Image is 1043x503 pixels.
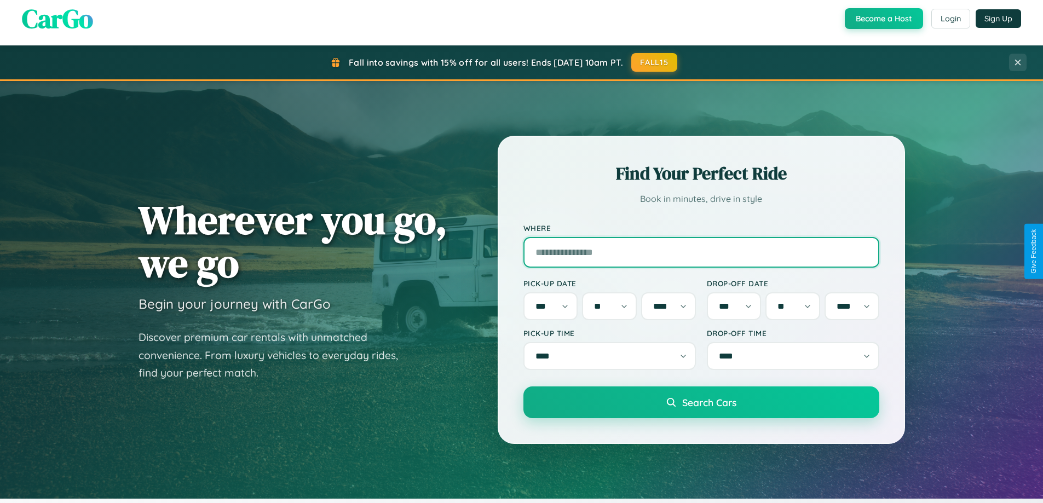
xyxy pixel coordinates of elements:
label: Pick-up Time [523,328,696,338]
div: Give Feedback [1030,229,1038,274]
label: Drop-off Date [707,279,879,288]
p: Book in minutes, drive in style [523,191,879,207]
span: Fall into savings with 15% off for all users! Ends [DATE] 10am PT. [349,57,623,68]
button: Become a Host [845,8,923,29]
h2: Find Your Perfect Ride [523,161,879,186]
h3: Begin your journey with CarGo [139,296,331,312]
button: Search Cars [523,386,879,418]
button: Sign Up [976,9,1021,28]
span: Search Cars [682,396,736,408]
button: Login [931,9,970,28]
label: Drop-off Time [707,328,879,338]
h1: Wherever you go, we go [139,198,447,285]
span: CarGo [22,1,93,37]
label: Pick-up Date [523,279,696,288]
label: Where [523,223,879,233]
p: Discover premium car rentals with unmatched convenience. From luxury vehicles to everyday rides, ... [139,328,412,382]
button: FALL15 [631,53,677,72]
